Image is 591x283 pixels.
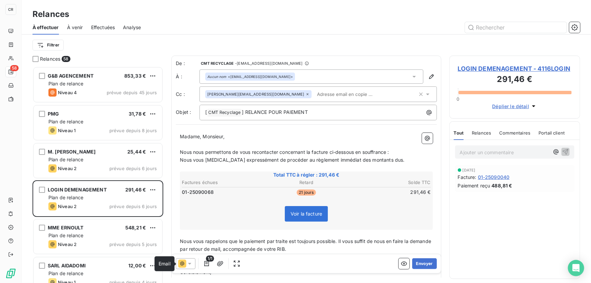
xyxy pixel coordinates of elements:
[463,168,476,172] span: [DATE]
[48,187,107,193] span: LOGIN DEMENAGEMENT
[58,128,76,133] span: Niveau 1
[297,189,316,196] span: 21 jours
[5,4,16,15] div: CR
[568,260,584,276] div: Open Intercom Messenger
[5,268,16,279] img: Logo LeanPay
[48,73,93,79] span: G&B AGENCEMENT
[48,270,83,276] span: Plan de relance
[58,90,77,95] span: Niveau 4
[465,22,567,33] input: Rechercher
[58,242,77,247] span: Niveau 2
[109,242,157,247] span: prévue depuis 5 jours
[180,149,389,155] span: Nous nous permettons de vous recontacter concernant la facture ci-dessous en souffrance :
[458,73,572,87] h3: 291,46 €
[235,61,302,65] span: - [EMAIL_ADDRESS][DOMAIN_NAME]
[124,73,146,79] span: 853,33 €
[180,238,432,252] span: Nous vous rappelons que le paiement par traite est toujours possible. Il vous suffit de nous en f...
[125,187,146,193] span: 291,46 €
[314,89,393,99] input: Adresse email en copie ...
[539,130,565,136] span: Portail client
[412,258,437,269] button: Envoyer
[176,73,199,80] label: À :
[478,174,510,181] span: 01-25090040
[129,111,146,117] span: 31,78 €
[123,24,141,31] span: Analyse
[128,263,146,268] span: 12,00 €
[349,179,431,186] th: Solde TTC
[207,109,241,117] span: CMT Recyclage
[180,134,225,139] span: Madame, Monsieur,
[349,188,431,196] td: 291,46 €
[454,130,464,136] span: Tout
[58,166,77,171] span: Niveau 2
[182,179,264,186] th: Factures échues
[40,56,60,62] span: Relances
[33,24,59,31] span: À effectuer
[159,261,170,266] span: Email
[242,109,308,115] span: ] RELANCE POUR PAIEMENT
[58,204,77,209] span: Niveau 2
[109,204,157,209] span: prévue depuis 6 jours
[109,128,157,133] span: prévue depuis 8 jours
[207,92,304,96] span: [PERSON_NAME][EMAIL_ADDRESS][DOMAIN_NAME]
[48,157,83,162] span: Plan de relance
[48,263,86,268] span: SARL AIDADOMI
[176,60,199,67] span: De :
[492,103,529,110] span: Déplier le détail
[182,189,214,196] span: 01-25090068
[176,91,199,98] label: Cc :
[67,24,83,31] span: À venir
[48,111,59,117] span: PMG
[91,24,115,31] span: Effectuées
[107,90,157,95] span: prévue depuis 45 jours
[48,81,83,86] span: Plan de relance
[458,64,572,73] span: LOGIN DEMENAGEMENT - 4116LOGIN
[180,157,404,163] span: Nous vous [MEDICAL_DATA] expressément de procéder au règlement immédiat des montants dus.
[48,149,96,155] span: M. [PERSON_NAME]
[176,109,191,115] span: Objet :
[490,102,540,110] button: Déplier le détail
[207,74,293,79] div: <[EMAIL_ADDRESS][DOMAIN_NAME]>
[181,171,432,178] span: Total TTC à régler : 291,46 €
[48,225,84,230] span: MME ERNOULT
[291,211,322,217] span: Voir la facture
[125,225,146,230] span: 548,21 €
[62,56,70,62] span: 58
[48,195,83,200] span: Plan de relance
[48,233,83,238] span: Plan de relance
[127,149,146,155] span: 25,44 €
[206,256,214,262] span: 1/1
[458,182,490,189] span: Paiement reçu
[201,61,234,65] span: CMT RECYCLAGE
[33,8,69,20] h3: Relances
[205,109,207,115] span: [
[500,130,531,136] span: Commentaires
[492,182,512,189] span: 488,81 €
[207,74,226,79] em: Aucun nom
[472,130,491,136] span: Relances
[33,40,64,50] button: Filtrer
[48,119,83,124] span: Plan de relance
[458,174,477,181] span: Facture :
[457,96,460,102] span: 0
[109,166,157,171] span: prévue depuis 6 jours
[265,179,347,186] th: Retard
[10,65,19,71] span: 58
